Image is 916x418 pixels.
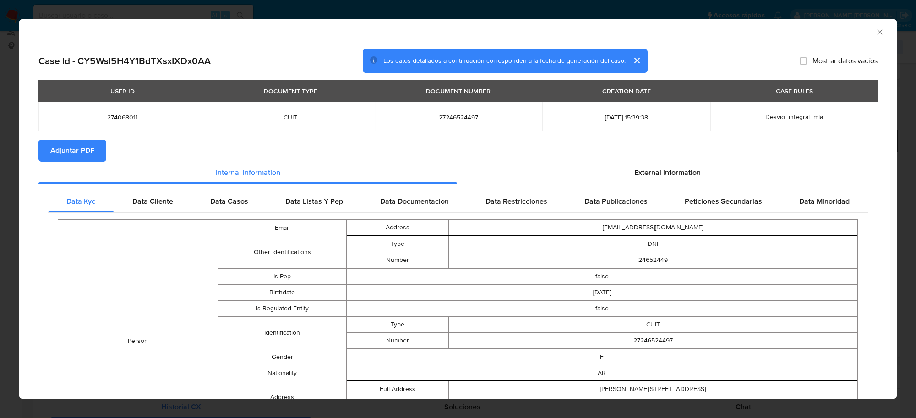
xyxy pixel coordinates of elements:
span: External information [634,167,701,178]
button: Adjuntar PDF [38,140,106,162]
div: USER ID [105,83,140,99]
div: closure-recommendation-modal [19,19,897,399]
span: Internal information [216,167,280,178]
span: Los datos detallados a continuación corresponden a la fecha de generación del caso. [383,56,626,65]
td: F [346,349,858,365]
div: Detailed info [38,162,878,184]
td: Address [347,220,449,236]
td: Other Identifications [218,236,346,269]
td: Number [347,252,449,268]
span: 274068011 [49,113,196,121]
td: false [346,269,858,285]
div: DOCUMENT NUMBER [420,83,496,99]
div: CASE RULES [770,83,818,99]
td: 27246524497 [449,333,857,349]
td: Email [218,220,346,236]
span: Data Casos [210,196,248,206]
span: Data Listas Y Pep [285,196,343,206]
td: Full Address [347,381,449,397]
td: 24652449 [449,252,857,268]
div: Detailed internal info [48,190,868,212]
td: Number [347,333,449,349]
span: 27246524497 [386,113,532,121]
div: DOCUMENT TYPE [258,83,323,99]
span: Data Kyc [66,196,95,206]
span: Desvio_integral_mla [765,112,823,121]
td: Gmaps Link [347,397,449,413]
td: DNI [449,236,857,252]
td: Birthdate [218,285,346,301]
span: Data Publicaciones [584,196,648,206]
span: Data Documentacion [380,196,449,206]
td: Nationality [218,365,346,381]
span: [DATE] 15:39:38 [553,113,699,121]
button: Cerrar ventana [875,27,883,36]
span: Data Restricciones [485,196,547,206]
td: Gender [218,349,346,365]
td: [EMAIL_ADDRESS][DOMAIN_NAME] [449,220,857,236]
div: CREATION DATE [597,83,656,99]
td: Identification [218,317,346,349]
td: Is Pep [218,269,346,285]
td: [DATE] [346,285,858,301]
span: Adjuntar PDF [50,141,94,161]
span: Data Minoridad [799,196,850,206]
h2: Case Id - CY5WsI5H4Y1BdTXsxIXDx0AA [38,55,211,67]
td: Type [347,236,449,252]
td: false [346,301,858,317]
td: CUIT [449,317,857,333]
span: Peticiones Secundarias [685,196,762,206]
span: Mostrar datos vacíos [812,56,878,65]
td: [PERSON_NAME][STREET_ADDRESS] [449,381,857,397]
button: cerrar [626,49,648,71]
span: CUIT [218,113,364,121]
input: Mostrar datos vacíos [800,57,807,65]
td: Type [347,317,449,333]
td: AR [346,365,858,381]
td: Address [218,381,346,414]
td: Is Regulated Entity [218,301,346,317]
span: Data Cliente [132,196,173,206]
